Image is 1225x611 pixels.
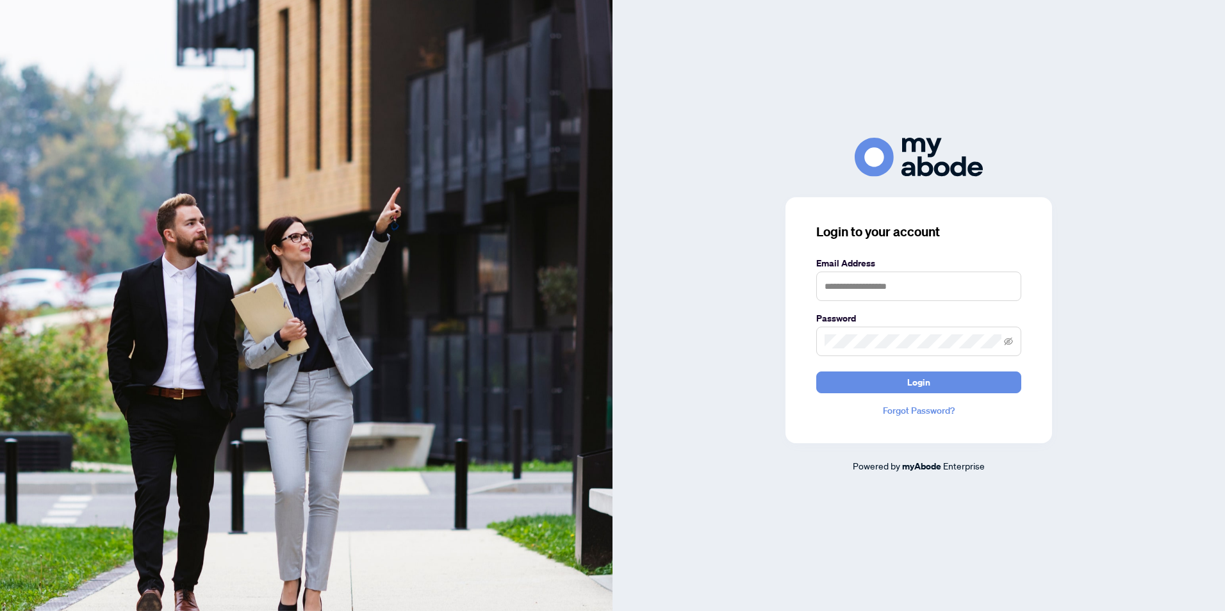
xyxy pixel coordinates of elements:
span: Login [907,372,930,393]
span: Enterprise [943,460,985,471]
label: Email Address [816,256,1021,270]
h3: Login to your account [816,223,1021,241]
img: ma-logo [855,138,983,177]
button: Login [816,371,1021,393]
a: myAbode [902,459,941,473]
span: Powered by [853,460,900,471]
label: Password [816,311,1021,325]
a: Forgot Password? [816,403,1021,418]
span: eye-invisible [1004,337,1013,346]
